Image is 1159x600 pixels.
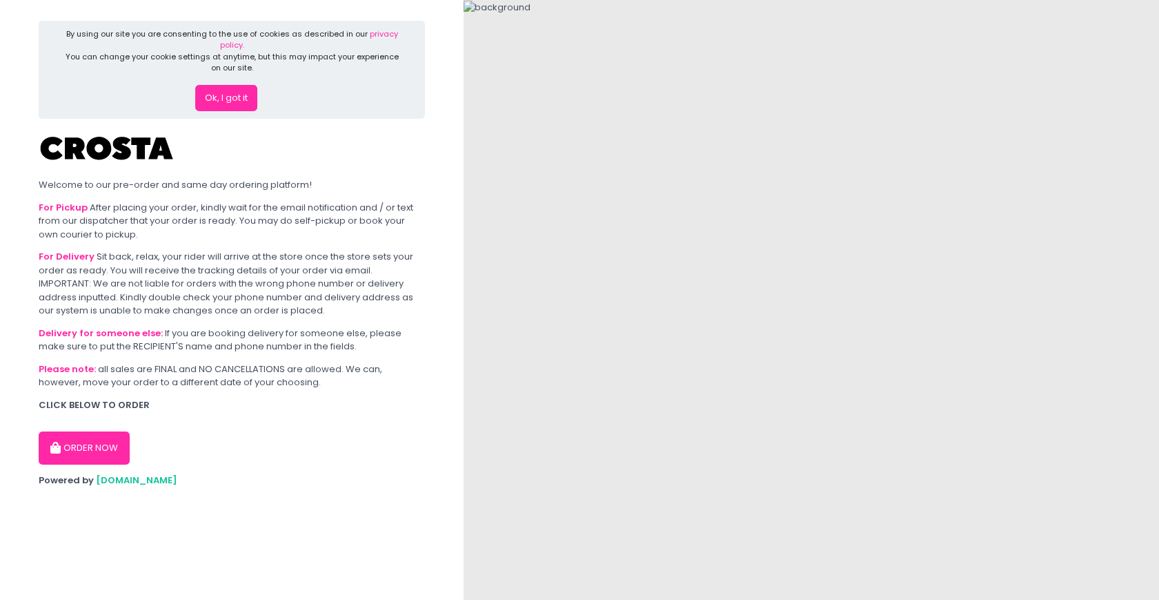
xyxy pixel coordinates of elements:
[39,362,425,389] div: all sales are FINAL and NO CANCELLATIONS are allowed. We can, however, move your order to a diffe...
[39,432,130,465] button: ORDER NOW
[62,28,402,74] div: By using our site you are consenting to the use of cookies as described in our You can change you...
[195,85,257,111] button: Ok, I got it
[39,250,425,318] div: Sit back, relax, your rider will arrive at the store once the store sets your order as ready. You...
[39,201,88,214] b: For Pickup
[39,398,425,412] div: CLICK BELOW TO ORDER
[220,28,398,51] a: privacy policy.
[39,327,425,354] div: If you are booking delivery for someone else, please make sure to put the RECIPIENT'S name and ph...
[464,1,531,14] img: background
[39,474,425,487] div: Powered by
[39,128,177,169] img: Crosta Pizzeria
[96,474,177,487] a: [DOMAIN_NAME]
[39,201,425,242] div: After placing your order, kindly wait for the email notification and / or text from our dispatche...
[39,327,163,340] b: Delivery for someone else:
[39,250,95,263] b: For Delivery
[39,178,425,192] div: Welcome to our pre-order and same day ordering platform!
[39,362,96,376] b: Please note:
